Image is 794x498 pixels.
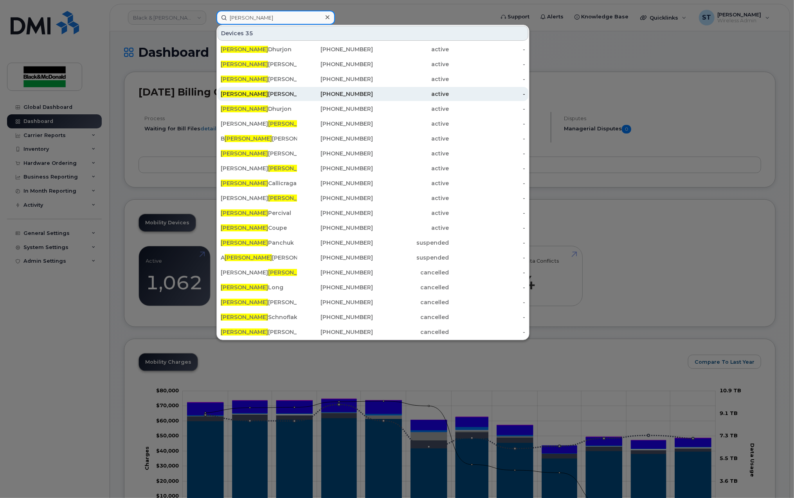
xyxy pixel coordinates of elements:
div: [PERSON_NAME] [221,150,297,157]
a: A[PERSON_NAME][PERSON_NAME][PHONE_NUMBER]suspended- [218,251,528,265]
div: active [373,209,449,217]
div: active [373,120,449,128]
div: - [449,209,526,217]
div: - [449,60,526,68]
div: [PHONE_NUMBER] [297,298,373,306]
a: [PERSON_NAME]Panchuk[PHONE_NUMBER]suspended- [218,236,528,250]
a: [PERSON_NAME]Callicragas[PHONE_NUMBER]active- [218,176,528,190]
a: [PERSON_NAME]Schnoflak[PHONE_NUMBER]cancelled- [218,310,528,324]
div: - [449,224,526,232]
a: [PERSON_NAME][PERSON_NAME][PHONE_NUMBER]cancelled- [218,325,528,339]
span: [PERSON_NAME] [225,135,272,142]
div: - [449,254,526,262]
div: cancelled [373,298,449,306]
div: [PERSON_NAME] [221,298,297,306]
span: [PERSON_NAME] [268,269,315,276]
div: active [373,90,449,98]
div: - [449,239,526,247]
div: Panchuk [221,239,297,247]
a: [PERSON_NAME]Dhurjon[PHONE_NUMBER]active- [218,42,528,56]
div: Devices [218,26,528,41]
div: - [449,90,526,98]
span: [PERSON_NAME] [221,239,268,246]
div: [PHONE_NUMBER] [297,75,373,83]
div: - [449,179,526,187]
div: active [373,194,449,202]
a: [PERSON_NAME][PERSON_NAME][PHONE_NUMBER]active- [218,87,528,101]
div: [PERSON_NAME] [221,164,297,172]
span: [PERSON_NAME] [221,150,268,157]
div: active [373,105,449,113]
div: [PHONE_NUMBER] [297,313,373,321]
div: Coupe [221,224,297,232]
div: [PERSON_NAME] [221,75,297,83]
div: [PERSON_NAME] [221,194,297,202]
div: - [449,269,526,276]
div: [PERSON_NAME] [221,269,297,276]
span: [PERSON_NAME] [268,165,315,172]
div: [PHONE_NUMBER] [297,45,373,53]
div: cancelled [373,313,449,321]
div: cancelled [373,283,449,291]
a: [PERSON_NAME][PERSON_NAME][PHONE_NUMBER]active- [218,146,528,161]
div: [PHONE_NUMBER] [297,150,373,157]
span: [PERSON_NAME] [225,254,272,261]
div: - [449,120,526,128]
div: Callicragas [221,179,297,187]
div: - [449,298,526,306]
div: active [373,150,449,157]
div: [PHONE_NUMBER] [297,283,373,291]
div: - [449,45,526,53]
a: [PERSON_NAME][PERSON_NAME][PHONE_NUMBER]active- [218,72,528,86]
span: [PERSON_NAME] [268,120,315,127]
div: - [449,194,526,202]
div: Dhurjon [221,45,297,53]
div: active [373,224,449,232]
a: [PERSON_NAME][PERSON_NAME][PHONE_NUMBER]cancelled- [218,265,528,280]
a: [PERSON_NAME][PERSON_NAME][PHONE_NUMBER]active- [218,191,528,205]
div: [PHONE_NUMBER] [297,90,373,98]
div: [PHONE_NUMBER] [297,164,373,172]
div: cancelled [373,269,449,276]
div: active [373,164,449,172]
div: [PHONE_NUMBER] [297,328,373,336]
div: active [373,45,449,53]
a: [PERSON_NAME][PERSON_NAME][PHONE_NUMBER]cancelled- [218,295,528,309]
span: [PERSON_NAME] [221,105,268,112]
div: - [449,328,526,336]
div: active [373,179,449,187]
span: [PERSON_NAME] [221,180,268,187]
div: [PERSON_NAME] [221,60,297,68]
div: Percival [221,209,297,217]
div: - [449,164,526,172]
a: [PERSON_NAME][PERSON_NAME][PHONE_NUMBER]active- [218,117,528,131]
span: [PERSON_NAME] [221,314,268,321]
span: [PERSON_NAME] [221,209,268,217]
div: B [PERSON_NAME] [221,135,297,143]
div: - [449,75,526,83]
span: [PERSON_NAME] [221,76,268,83]
div: [PHONE_NUMBER] [297,105,373,113]
div: cancelled [373,328,449,336]
div: [PHONE_NUMBER] [297,120,373,128]
div: [PERSON_NAME] [221,120,297,128]
div: [PHONE_NUMBER] [297,254,373,262]
a: B[PERSON_NAME][PERSON_NAME][PHONE_NUMBER]active- [218,132,528,146]
div: Schnoflak [221,313,297,321]
a: [PERSON_NAME]Coupe[PHONE_NUMBER]active- [218,221,528,235]
div: - [449,150,526,157]
div: - [449,135,526,143]
span: [PERSON_NAME] [221,46,268,53]
div: active [373,75,449,83]
div: A [PERSON_NAME] [221,254,297,262]
div: - [449,313,526,321]
div: [PHONE_NUMBER] [297,194,373,202]
div: [PHONE_NUMBER] [297,179,373,187]
div: [PHONE_NUMBER] [297,60,373,68]
a: [PERSON_NAME]Long[PHONE_NUMBER]cancelled- [218,280,528,294]
div: [PHONE_NUMBER] [297,269,373,276]
a: [PERSON_NAME]Percival[PHONE_NUMBER]active- [218,206,528,220]
div: Long [221,283,297,291]
div: [PERSON_NAME] [221,328,297,336]
span: [PERSON_NAME] [221,284,268,291]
